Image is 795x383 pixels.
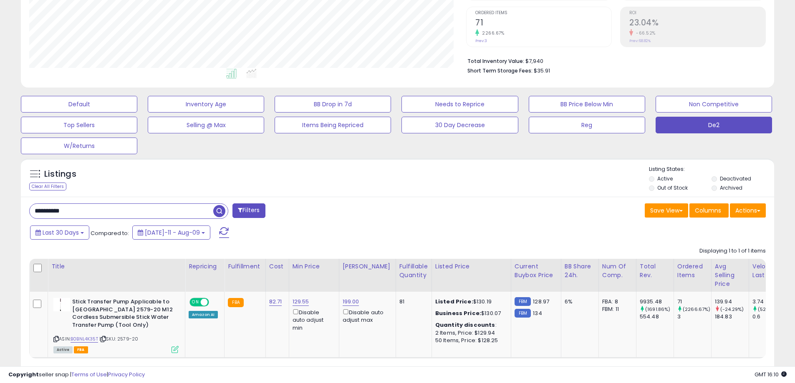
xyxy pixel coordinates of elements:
b: Listed Price: [435,298,473,305]
div: Cost [269,262,285,271]
small: (1691.86%) [645,306,671,313]
button: Selling @ Max [148,117,264,133]
button: De2 [656,117,772,133]
button: Needs to Reprice [401,96,518,113]
div: : [435,321,505,329]
div: 3.74 [752,298,786,305]
span: Ordered Items [475,11,611,15]
div: BB Share 24h. [565,262,595,280]
div: Disable auto adjust min [293,308,333,332]
button: Default [21,96,137,113]
div: [PERSON_NAME] [343,262,392,271]
button: Actions [730,203,766,218]
div: $130.19 [435,298,505,305]
small: FBM [515,309,531,318]
small: 2266.67% [479,30,504,36]
button: Top Sellers [21,117,137,133]
div: Disable auto adjust max [343,308,389,324]
div: $130.07 [435,310,505,317]
b: Stick Transfer Pump Applicable to [GEOGRAPHIC_DATA] 2579-20 M12 Cordless Submersible Stick Water ... [72,298,174,331]
small: FBA [228,298,243,307]
div: Avg Selling Price [715,262,745,288]
li: $7,940 [467,55,760,65]
span: Compared to: [91,229,129,237]
label: Out of Stock [657,184,688,191]
strong: Copyright [8,370,39,378]
div: 3 [677,313,711,320]
div: FBM: 11 [602,305,630,313]
div: Ordered Items [677,262,708,280]
a: 199.00 [343,298,359,306]
span: Columns [695,206,721,215]
span: ON [190,299,201,306]
span: 2025-09-9 16:10 GMT [755,370,787,378]
button: [DATE]-11 - Aug-09 [132,225,210,240]
small: -66.52% [633,30,656,36]
button: Reg [529,117,645,133]
div: Title [51,262,182,271]
div: 0.6 [752,313,786,320]
small: Prev: 68.82% [629,38,651,43]
a: Privacy Policy [108,370,145,378]
button: W/Returns [21,138,137,154]
a: 82.71 [269,298,282,306]
span: 128.97 [533,298,549,305]
div: Clear All Filters [29,183,66,190]
div: FBA: 8 [602,298,630,305]
button: BB Drop in 7d [275,96,391,113]
div: Current Buybox Price [515,262,558,280]
button: 30 Day Decrease [401,117,518,133]
span: Last 30 Days [43,228,79,237]
div: 50 Items, Price: $128.25 [435,337,505,344]
button: Filters [232,203,265,218]
h5: Listings [44,168,76,180]
small: Prev: 3 [475,38,487,43]
div: Total Rev. [640,262,670,280]
div: Min Price [293,262,336,271]
div: Num of Comp. [602,262,633,280]
div: 9935.48 [640,298,674,305]
div: Repricing [189,262,221,271]
button: BB Price Below Min [529,96,645,113]
a: B0BNL4K35T [71,335,98,343]
span: | SKU: 2579-20 [99,335,138,342]
b: Short Term Storage Fees: [467,67,533,74]
span: [DATE]-11 - Aug-09 [145,228,200,237]
span: 134 [533,309,542,317]
h2: 23.04% [629,18,765,29]
span: $35.91 [534,67,550,75]
a: Terms of Use [71,370,107,378]
div: Amazon AI [189,311,218,318]
h2: 71 [475,18,611,29]
b: Total Inventory Value: [467,58,524,65]
label: Deactivated [720,175,751,182]
label: Archived [720,184,742,191]
div: 554.48 [640,313,674,320]
small: FBM [515,297,531,306]
div: Displaying 1 to 1 of 1 items [699,247,766,255]
div: 184.83 [715,313,749,320]
div: 6% [565,298,592,305]
label: Active [657,175,673,182]
span: OFF [208,299,221,306]
span: FBA [74,346,88,353]
span: ROI [629,11,765,15]
div: Listed Price [435,262,507,271]
div: Velocity Last 30d [752,262,783,280]
button: Inventory Age [148,96,264,113]
div: seller snap | | [8,371,145,379]
small: (-24.29%) [720,306,744,313]
a: 129.55 [293,298,309,306]
img: 11dCXJQXDTL._SL40_.jpg [53,298,70,311]
div: 139.94 [715,298,749,305]
small: (2266.67%) [683,306,711,313]
p: Listing States: [649,165,774,173]
div: 71 [677,298,711,305]
button: Save View [645,203,688,218]
div: ASIN: [53,298,179,352]
b: Quantity discounts [435,321,495,329]
div: 81 [399,298,425,305]
div: Fulfillable Quantity [399,262,428,280]
b: Business Price: [435,309,481,317]
small: (523.33%) [758,306,782,313]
